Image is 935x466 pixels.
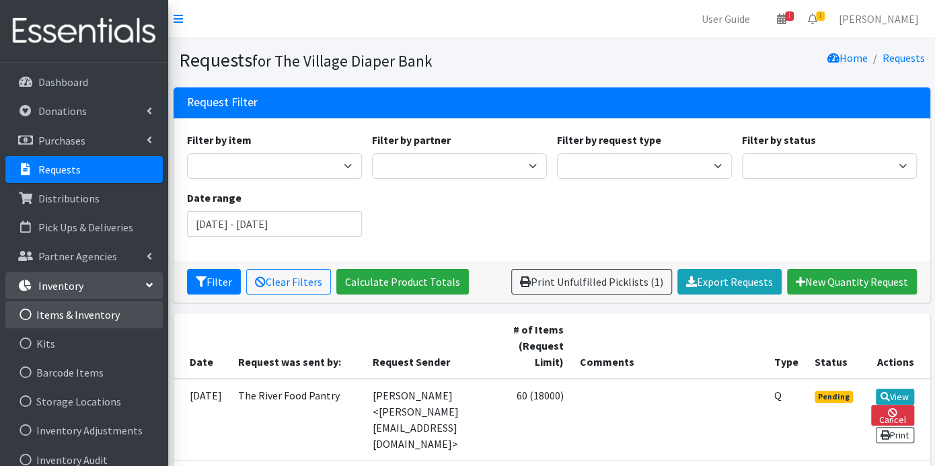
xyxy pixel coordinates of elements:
input: January 1, 2011 - December 31, 2011 [187,211,362,237]
p: Distributions [38,192,100,205]
p: Inventory [38,279,83,293]
a: [PERSON_NAME] [828,5,930,32]
span: Pending [815,391,853,403]
a: Pick Ups & Deliveries [5,214,163,241]
a: Print [876,427,914,443]
a: Requests [883,51,925,65]
a: Storage Locations [5,388,163,415]
a: Partner Agencies [5,243,163,270]
td: [DATE] [174,379,230,461]
th: Request was sent by: [230,313,365,379]
a: Calculate Product Totals [336,269,469,295]
a: Home [827,51,868,65]
a: Clear Filters [246,269,331,295]
a: View [876,389,914,405]
a: Barcode Items [5,359,163,386]
p: Pick Ups & Deliveries [38,221,133,234]
button: Filter [187,269,241,295]
a: Distributions [5,185,163,212]
p: Donations [38,104,87,118]
label: Filter by status [742,132,816,148]
a: New Quantity Request [787,269,917,295]
small: for The Village Diaper Bank [252,51,433,71]
span: 1 [785,11,794,21]
a: 1 [766,5,797,32]
th: Type [766,313,807,379]
h1: Requests [179,48,547,72]
label: Filter by request type [557,132,661,148]
a: Dashboard [5,69,163,95]
a: Inventory Adjustments [5,417,163,444]
p: Requests [38,163,81,176]
a: Donations [5,98,163,124]
th: Request Sender [365,313,504,379]
a: Print Unfulfilled Picklists (1) [511,269,672,295]
h3: Request Filter [187,95,258,110]
th: Actions [863,313,930,379]
label: Date range [187,190,241,206]
label: Filter by partner [372,132,451,148]
a: Purchases [5,127,163,154]
a: Cancel [871,405,914,426]
a: Inventory [5,272,163,299]
a: Kits [5,330,163,357]
label: Filter by item [187,132,252,148]
td: The River Food Pantry [230,379,365,461]
a: Export Requests [677,269,782,295]
th: Comments [571,313,766,379]
a: Items & Inventory [5,301,163,328]
td: 60 (18000) [504,379,571,461]
th: Date [174,313,230,379]
abbr: Quantity [774,389,782,402]
img: HumanEssentials [5,9,163,54]
a: 1 [797,5,828,32]
th: # of Items (Request Limit) [504,313,571,379]
span: 1 [816,11,825,21]
th: Status [807,313,863,379]
a: Requests [5,156,163,183]
a: User Guide [691,5,761,32]
td: [PERSON_NAME] <[PERSON_NAME][EMAIL_ADDRESS][DOMAIN_NAME]> [365,379,504,461]
p: Dashboard [38,75,88,89]
p: Partner Agencies [38,249,117,263]
p: Purchases [38,134,85,147]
